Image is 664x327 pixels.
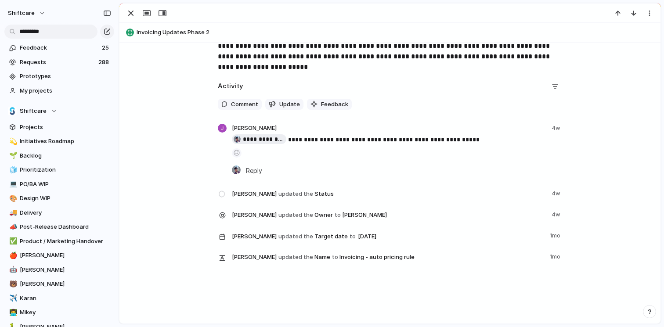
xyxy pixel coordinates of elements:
span: Projects [20,123,111,132]
div: 🤖 [9,265,15,275]
span: Update [279,100,300,109]
span: updated the [278,253,313,262]
span: Name Invoicing - auto pricing rule [232,251,545,263]
button: 🐻 [8,280,17,288]
a: 💫Initiatives Roadmap [4,135,114,148]
span: [PERSON_NAME] [232,211,277,219]
span: 288 [98,58,111,67]
button: 🍎 [8,251,17,260]
span: [PERSON_NAME] [232,190,277,198]
a: 🌱Backlog [4,149,114,162]
a: My projects [4,84,114,97]
div: 💻 [9,179,15,189]
button: 🎨 [8,194,17,203]
a: 🎨Design WIP [4,192,114,205]
a: 🧊Prioritization [4,163,114,176]
button: 🚚 [8,208,17,217]
span: 4w [552,208,562,219]
span: [DATE] [356,231,379,242]
div: 🚚 [9,208,15,218]
span: 4w [552,187,562,198]
a: 🚚Delivery [4,206,114,219]
span: Prioritization [20,165,111,174]
a: Prototypes [4,70,114,83]
span: [PERSON_NAME] [342,211,387,219]
span: to [332,253,338,262]
a: 👨‍💻Mikey [4,306,114,319]
button: 🌱 [8,151,17,160]
div: ✈️ [9,293,15,303]
a: 🤖[PERSON_NAME] [4,263,114,277]
div: 🎨 [9,194,15,204]
span: updated the [278,190,313,198]
span: PO/BA WIP [20,180,111,189]
span: Mikey [20,308,111,317]
span: [PERSON_NAME] [20,266,111,274]
span: Post-Release Dashboard [20,223,111,231]
a: Feedback25 [4,41,114,54]
span: Feedback [20,43,99,52]
span: Shiftcare [20,107,47,115]
span: updated the [278,211,313,219]
button: 🧊 [8,165,17,174]
a: ✈️Karan [4,292,114,305]
span: Target date [232,230,545,243]
span: updated the [278,232,313,241]
div: 🌱 [9,151,15,161]
span: 1mo [550,251,562,261]
div: 🍎 [9,251,15,261]
a: 📣Post-Release Dashboard [4,220,114,234]
span: Karan [20,294,111,303]
div: 📣 [9,222,15,232]
button: Update [265,99,303,110]
button: shiftcare [4,6,50,20]
a: ✅Product / Marketing Handover [4,235,114,248]
span: Feedback [321,100,348,109]
button: 💫 [8,137,17,146]
a: 🐻[PERSON_NAME] [4,277,114,291]
span: to [350,232,356,241]
span: Reply [246,165,262,175]
a: 💻PO/BA WIP [4,178,114,191]
div: 🐻 [9,279,15,289]
button: 🤖 [8,266,17,274]
span: Initiatives Roadmap [20,137,111,146]
div: 🧊 [9,165,15,175]
button: Feedback [307,99,352,110]
button: Comment [218,99,262,110]
span: Product / Marketing Handover [20,237,111,246]
h2: Activity [218,81,243,91]
a: 🍎[PERSON_NAME] [4,249,114,262]
span: Prototypes [20,72,111,81]
button: ✅ [8,237,17,246]
span: Comment [231,100,258,109]
button: 👨‍💻 [8,308,17,317]
button: Shiftcare [4,104,114,118]
button: 📣 [8,223,17,231]
span: [PERSON_NAME] [232,232,277,241]
button: Invoicing Updates Phase 2 [123,25,657,40]
span: My projects [20,86,111,95]
span: [PERSON_NAME] [232,253,277,262]
span: Requests [20,58,96,67]
span: Design WIP [20,194,111,203]
span: Owner [232,208,546,221]
span: 25 [102,43,111,52]
div: 👨‍💻 [9,308,15,318]
div: ✅ [9,236,15,246]
a: Projects [4,121,114,134]
span: [PERSON_NAME] [20,280,111,288]
button: ✈️ [8,294,17,303]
